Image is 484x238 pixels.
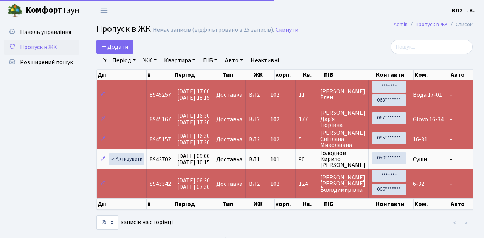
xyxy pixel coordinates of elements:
span: Доставка [216,116,242,122]
span: [PERSON_NAME] Дар'я Ігорівна [320,110,365,128]
span: 102 [270,91,279,99]
a: Скинути [276,26,298,34]
th: Кв. [302,70,323,80]
span: 8943702 [150,155,171,164]
input: Пошук... [391,40,473,54]
span: Доставка [216,181,242,187]
a: Панель управління [4,25,79,40]
a: Пропуск в ЖК [4,40,79,55]
span: Голоднов Кирило [PERSON_NAME] [320,150,365,168]
a: ЖК [140,54,160,67]
th: Період [174,198,222,210]
a: Розширений пошук [4,55,79,70]
span: [DATE] 16:30 [DATE] 17:30 [177,112,210,127]
select: записів на сторінці [96,215,118,230]
a: Пропуск в ЖК [416,20,448,28]
span: Панель управління [20,28,71,36]
th: # [147,70,174,80]
span: [DATE] 06:30 [DATE] 07:30 [177,176,210,191]
span: Вода 17-01 [413,91,442,99]
span: [PERSON_NAME] [PERSON_NAME] Володимирівна [320,175,365,193]
span: ВЛ2 [249,92,264,98]
th: # [147,198,174,210]
span: Пропуск в ЖК [20,43,57,51]
th: ПІБ [323,70,375,80]
th: корп. [275,198,302,210]
span: Додати [101,43,128,51]
span: [PERSON_NAME] Елен [320,88,365,100]
span: Пропуск в ЖК [96,22,151,36]
img: logo.png [8,3,23,18]
span: Glovo 16-34 [413,115,444,124]
th: ЖК [253,198,275,210]
span: - [450,135,452,144]
div: Немає записів (відфільтровано з 25 записів). [153,26,274,34]
span: 102 [270,180,279,188]
th: Контакти [375,198,414,210]
th: Кв. [302,198,323,210]
span: ВЛ2 [249,136,264,142]
span: 5 [299,136,314,142]
span: - [450,180,452,188]
label: записів на сторінці [96,215,173,230]
span: 124 [299,181,314,187]
span: Розширений пошук [20,58,73,66]
th: Дії [97,198,147,210]
th: ПІБ [323,198,375,210]
span: [DATE] 16:30 [DATE] 17:30 [177,132,210,147]
th: Тип [222,198,253,210]
span: 102 [270,115,279,124]
th: корп. [275,70,302,80]
a: ПІБ [200,54,220,67]
a: Неактивні [248,54,282,67]
span: - [450,155,452,164]
span: 177 [299,116,314,122]
span: ВЛ1 [249,156,264,162]
a: Додати [96,40,133,54]
b: Комфорт [26,4,62,16]
a: Квартира [161,54,199,67]
span: 11 [299,92,314,98]
span: Доставка [216,136,242,142]
th: Ком. [414,198,450,210]
span: 8943342 [150,180,171,188]
th: Авто [450,198,475,210]
button: Переключити навігацію [95,4,113,17]
a: ВЛ2 -. К. [451,6,475,15]
span: 102 [270,135,279,144]
span: ВЛ2 [249,181,264,187]
span: 101 [270,155,279,164]
span: [PERSON_NAME] Світлана Миколаївна [320,130,365,148]
th: Авто [450,70,475,80]
a: Авто [222,54,246,67]
span: Доставка [216,92,242,98]
span: Доставка [216,156,242,162]
th: Ком. [414,70,450,80]
span: 8945157 [150,135,171,144]
th: Дії [97,70,147,80]
span: 6-32 [413,180,424,188]
span: Таун [26,4,79,17]
a: Активувати [109,153,144,165]
span: ВЛ2 [249,116,264,122]
nav: breadcrumb [382,17,484,32]
span: - [450,115,452,124]
th: Контакти [375,70,414,80]
a: Період [109,54,139,67]
span: [DATE] 17:00 [DATE] 18:15 [177,87,210,102]
span: 8945257 [150,91,171,99]
span: 90 [299,156,314,162]
th: ЖК [253,70,275,80]
span: [DATE] 09:00 [DATE] 10:15 [177,152,210,167]
span: Суши [413,155,427,164]
span: - [450,91,452,99]
span: 16-31 [413,135,427,144]
span: 8945167 [150,115,171,124]
th: Тип [222,70,253,80]
li: Список [448,20,473,29]
th: Період [174,70,222,80]
a: Admin [394,20,408,28]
